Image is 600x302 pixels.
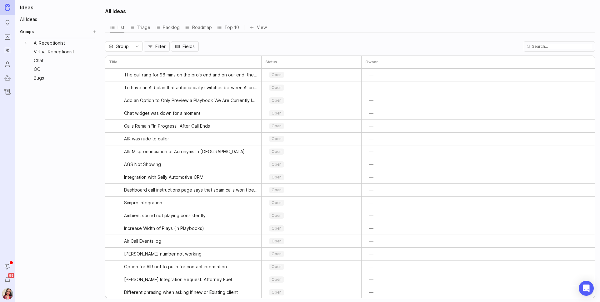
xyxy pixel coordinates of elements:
[124,264,227,270] span: Option for AIR not to push for contact information
[110,23,124,32] div: List
[272,226,282,231] p: open
[265,223,357,233] div: toggle menu
[369,97,373,104] span: —
[272,239,282,244] p: open
[217,23,239,32] div: Top 10
[20,39,31,47] button: AI Receptionist expand
[124,171,257,183] a: Integration with Selly Automotive CRM
[124,261,257,273] a: Option for AIR not to push for contact information
[369,200,373,206] span: —
[365,275,377,284] button: —
[369,276,373,283] span: —
[265,159,357,169] div: toggle menu
[265,211,357,221] div: toggle menu
[265,172,357,182] div: toggle menu
[365,134,377,143] button: —
[31,65,90,74] a: OC
[579,281,594,296] div: Open Intercom Messenger
[124,123,210,129] span: Calls Remain "In Progress" After Call Ends
[365,96,377,105] button: —
[272,188,282,192] p: open
[272,149,282,154] p: open
[365,186,377,194] button: —
[369,225,373,231] span: —
[124,149,245,155] span: AIR Mispronunciation of Acronyms in [GEOGRAPHIC_DATA]
[265,108,357,118] div: toggle menu
[17,15,99,24] a: All Ideas
[132,44,142,49] svg: toggle icon
[272,251,282,256] p: open
[272,136,282,141] p: open
[124,161,161,168] span: AGS Not Showing
[272,290,282,295] p: open
[124,235,257,247] a: Air Call Events log
[365,211,377,220] button: —
[31,56,90,65] a: Chat
[124,187,257,193] span: Dashboard call instructions page says that spam calls won't be charged
[265,262,357,272] div: toggle menu
[265,236,357,246] div: toggle menu
[217,22,239,32] div: Top 10
[5,4,10,11] img: Canny Home
[369,187,373,193] span: —
[365,60,378,65] h3: Owner
[124,107,257,119] a: Chat widget was down for a moment
[124,222,257,235] a: Increase Width of Plays (in Playbooks)
[31,74,90,82] a: Bugs
[2,261,13,272] button: Announcements
[272,264,282,269] p: open
[124,133,257,145] a: AIR was rude to caller
[17,4,99,11] h1: Ideas
[2,72,13,84] a: Autopilot
[124,81,257,94] a: To have an AIR plan that automatically switches between AI and human based on time of day or agen...
[265,70,357,80] div: toggle menu
[265,198,357,208] div: toggle menu
[369,136,373,142] span: —
[124,276,232,283] span: [PERSON_NAME] Integration Request: Attorney Fuel
[2,45,13,56] a: Roadmaps
[365,109,377,118] button: —
[124,238,161,244] span: Air Call Events log
[365,237,377,246] button: —
[369,174,373,180] span: —
[129,23,150,32] div: Triage
[265,95,357,105] div: toggle menu
[110,22,124,32] button: List
[365,262,377,271] button: —
[2,17,13,29] a: Ideas
[124,197,257,209] a: Simpro Integration
[365,224,377,233] button: —
[369,110,373,116] span: —
[124,248,257,260] a: [PERSON_NAME] number not working
[155,22,180,32] button: Backlog
[265,249,357,259] div: toggle menu
[265,121,357,131] div: toggle menu
[532,44,592,49] input: Search...
[249,23,267,32] button: View
[31,47,90,56] a: Virtual Receptionist
[365,71,377,79] button: —
[2,59,13,70] a: Users
[369,123,373,129] span: —
[124,110,200,116] span: Chat widget was down for a moment
[144,41,170,52] button: Filter
[124,145,257,158] a: AIR Mispronunciation of Acronyms in [GEOGRAPHIC_DATA]
[2,31,13,42] a: Portal
[272,85,282,90] p: open
[124,69,257,81] a: The call rang for 96 mins on the pro's end and on our end, the call lasted that long
[124,212,206,219] span: Ambient sound not playing consistently
[265,147,357,157] div: toggle menu
[129,22,150,32] div: Triage
[369,161,373,168] span: —
[365,147,377,156] button: —
[124,136,169,142] span: AIR was rude to caller
[369,251,373,257] span: —
[272,200,282,205] p: open
[2,288,13,300] button: Zuleica Garcia
[124,158,257,171] a: AGS Not Showing
[369,264,373,270] span: —
[369,149,373,155] span: —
